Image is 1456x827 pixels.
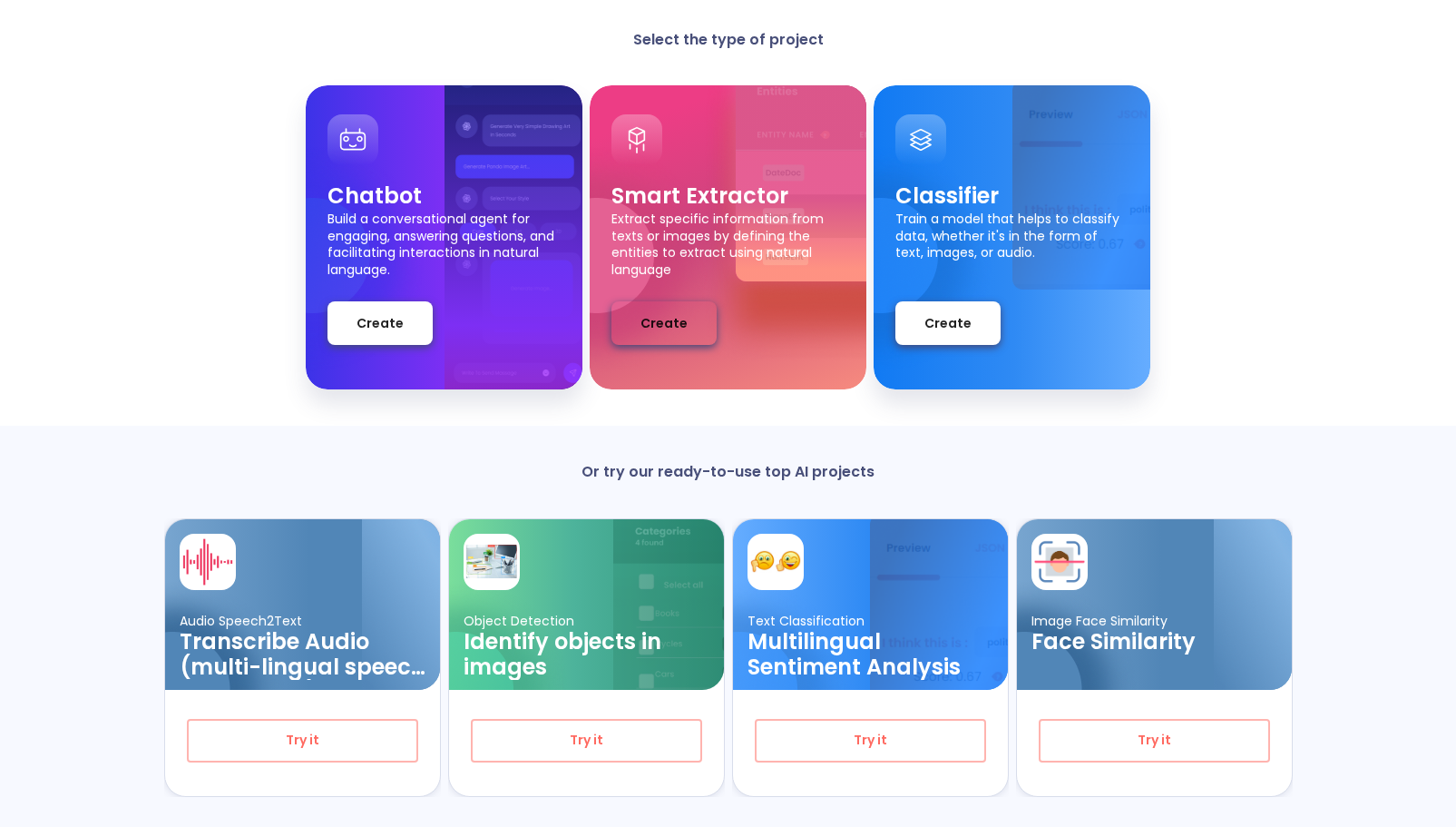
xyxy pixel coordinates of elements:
span: Try it [786,729,955,752]
p: Train a model that helps to classify data, whether it's in the form of text, images, or audio. [895,211,1129,274]
button: Create [611,301,717,345]
p: Audio Speech2Text [180,613,425,630]
button: Try it [755,719,986,763]
button: Create [895,301,1001,345]
img: card ellipse [449,578,571,808]
p: Smart Extractor [611,182,845,211]
p: Chatbot [327,182,561,211]
span: Try it [502,729,671,752]
img: card avatar [466,537,517,587]
img: card background [870,519,1008,722]
p: Object Detection [464,613,709,630]
button: Create [327,301,433,345]
span: Create [357,312,404,335]
button: Try it [471,719,702,763]
span: Try it [218,729,387,752]
p: Build a conversational agent for engaging, answering questions, and facilitating interactions in ... [327,211,561,274]
p: Image Face Similarity [1031,613,1277,630]
span: Create [640,312,688,335]
p: Text Classification [748,613,993,630]
img: card ellipse [1017,578,1139,691]
img: card ellipse [733,578,855,808]
p: Extract specific information from texts or images by defining the entities to extract using natur... [611,211,845,274]
h3: Identify objects in images [464,629,709,680]
img: card ellipse [165,578,288,691]
button: Try it [187,719,418,763]
h3: Transcribe Audio (multi-lingual speech recognition) [180,629,425,680]
h3: Face Similarity [1031,629,1277,655]
h3: Multilingual Sentiment Analysis [748,629,993,680]
img: card avatar [750,537,801,587]
img: card avatar [1034,537,1085,587]
p: Select the type of project [547,30,910,49]
p: Classifier [895,182,1129,211]
img: card avatar [182,537,233,587]
button: Try it [1039,719,1270,763]
span: Try it [1070,729,1239,752]
span: Create [924,312,972,335]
